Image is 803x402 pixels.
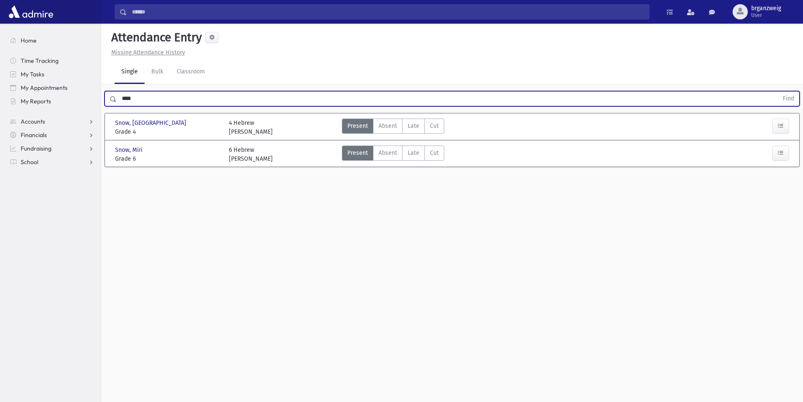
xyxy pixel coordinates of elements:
[430,148,439,157] span: Cut
[778,92,799,106] button: Find
[3,115,101,128] a: Accounts
[3,94,101,108] a: My Reports
[115,154,220,163] span: Grade 6
[408,121,419,130] span: Late
[170,60,212,84] a: Classroom
[3,34,101,47] a: Home
[3,128,101,142] a: Financials
[408,148,419,157] span: Late
[3,67,101,81] a: My Tasks
[111,49,185,56] u: Missing Attendance History
[379,121,397,130] span: Absent
[145,60,170,84] a: Bulk
[21,84,67,92] span: My Appointments
[115,127,220,136] span: Grade 4
[21,145,51,152] span: Fundraising
[430,121,439,130] span: Cut
[108,49,185,56] a: Missing Attendance History
[21,118,45,125] span: Accounts
[347,148,368,157] span: Present
[115,60,145,84] a: Single
[21,158,38,166] span: School
[3,142,101,155] a: Fundraising
[21,37,37,44] span: Home
[229,146,273,163] div: 6 Hebrew [PERSON_NAME]
[127,4,649,19] input: Search
[21,70,44,78] span: My Tasks
[751,5,781,12] span: brganzweig
[21,97,51,105] span: My Reports
[3,54,101,67] a: Time Tracking
[21,57,59,65] span: Time Tracking
[379,148,397,157] span: Absent
[108,30,202,45] h5: Attendance Entry
[229,119,273,136] div: 4 Hebrew [PERSON_NAME]
[347,121,368,130] span: Present
[342,119,444,136] div: AttTypes
[115,146,144,154] span: Snow, Miri
[21,131,47,139] span: Financials
[342,146,444,163] div: AttTypes
[3,155,101,169] a: School
[7,3,55,20] img: AdmirePro
[115,119,188,127] span: Snow, [GEOGRAPHIC_DATA]
[3,81,101,94] a: My Appointments
[751,12,781,19] span: User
